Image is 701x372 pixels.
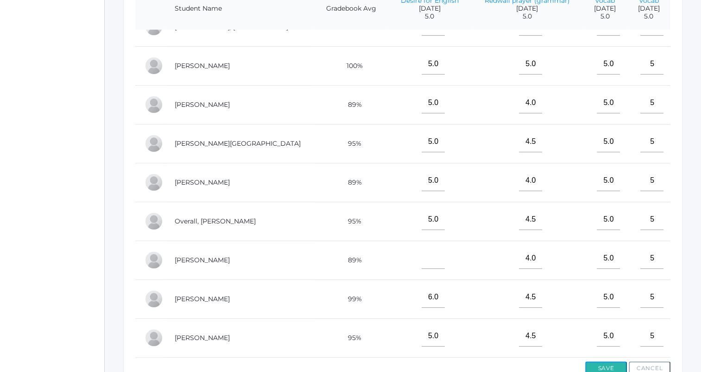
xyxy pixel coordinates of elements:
div: LaRae Erner [145,56,163,75]
a: [PERSON_NAME] [175,100,230,109]
a: [PERSON_NAME] [175,256,230,264]
div: Olivia Puha [145,251,163,269]
td: 95% [314,124,388,163]
a: [PERSON_NAME] [175,178,230,186]
span: [DATE] [636,5,661,12]
span: 5.0 [480,12,574,20]
td: 99% [314,279,388,318]
a: [PERSON_NAME] [175,62,230,70]
span: 5.0 [398,12,461,20]
div: Marissa Myers [145,173,163,192]
span: [DATE] [480,5,574,12]
div: Austin Hill [145,134,163,153]
a: [PERSON_NAME] [175,295,230,303]
a: [PERSON_NAME][GEOGRAPHIC_DATA] [175,139,301,148]
td: 89% [314,85,388,124]
div: Emme Renz [145,290,163,308]
td: 89% [314,241,388,279]
td: 95% [314,202,388,241]
td: 89% [314,163,388,202]
div: Chris Overall [145,212,163,230]
div: Rachel Hayton [145,95,163,114]
span: 5.0 [593,12,618,20]
span: [DATE] [593,5,618,12]
td: 100% [314,46,388,85]
td: 95% [314,318,388,357]
a: [PERSON_NAME] [175,334,230,342]
div: Leah Vichinsky [145,329,163,347]
span: [DATE] [398,5,461,12]
a: Overall, [PERSON_NAME] [175,217,256,225]
span: 5.0 [636,12,661,20]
